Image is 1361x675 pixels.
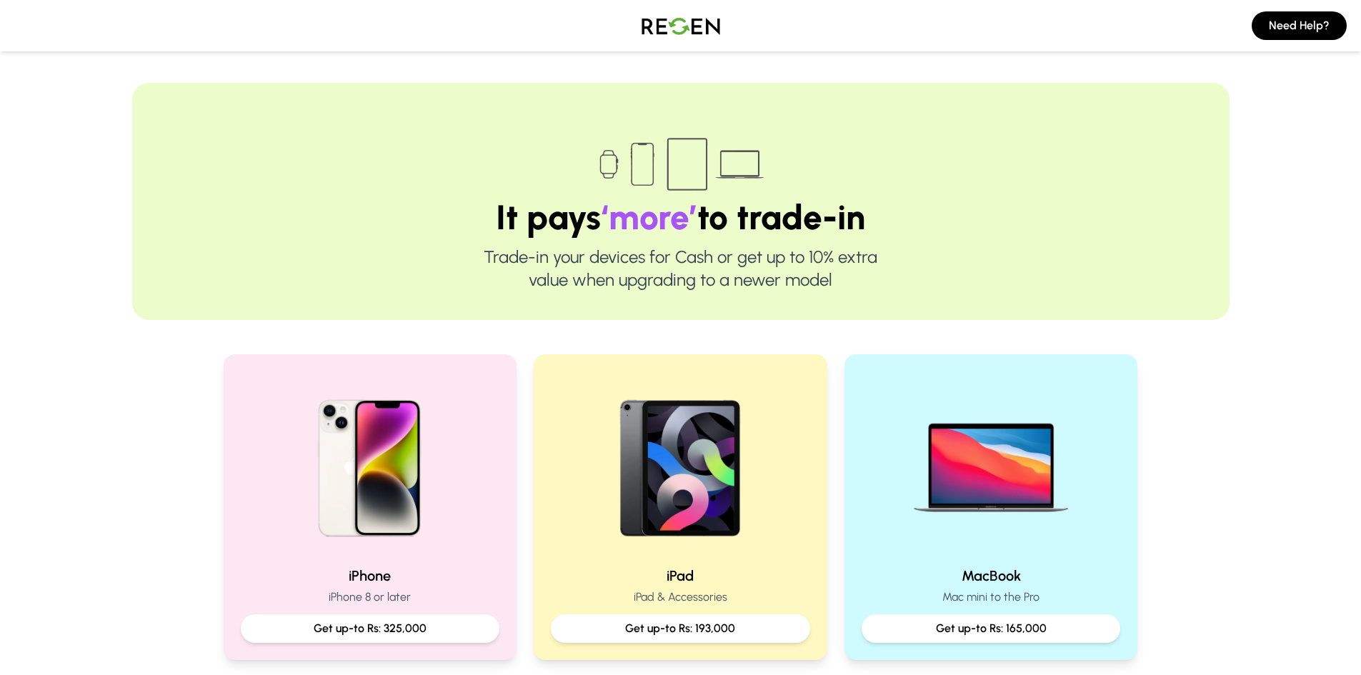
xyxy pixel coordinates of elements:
[241,566,500,586] h2: iPhone
[551,566,810,586] h2: iPad
[241,589,500,606] p: iPhone 8 or later
[592,129,770,200] img: Trade-in devices
[873,620,1110,637] p: Get up-to Rs: 165,000
[862,566,1121,586] h2: MacBook
[589,371,772,554] img: iPad
[862,589,1121,606] p: Mac mini to the Pro
[601,196,697,238] span: ‘more’
[178,246,1184,291] p: Trade-in your devices for Cash or get up to 10% extra value when upgrading to a newer model
[279,371,462,554] img: iPhone
[562,620,799,637] p: Get up-to Rs: 193,000
[252,620,489,637] p: Get up-to Rs: 325,000
[899,371,1082,554] img: MacBook
[551,589,810,606] p: iPad & Accessories
[178,200,1184,234] h1: It pays to trade-in
[631,6,731,46] img: Logo
[1252,11,1347,40] button: Need Help?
